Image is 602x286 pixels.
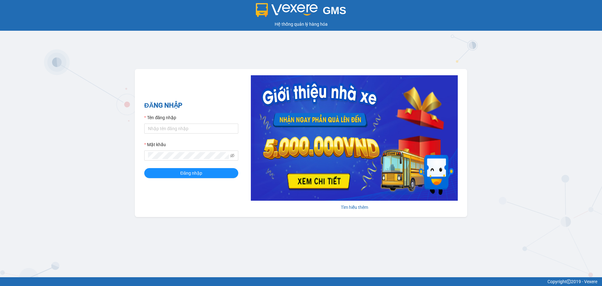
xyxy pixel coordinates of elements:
span: GMS [323,5,346,16]
label: Mật khẩu [144,141,166,148]
input: Tên đăng nhập [144,124,238,134]
input: Mật khẩu [148,152,229,159]
div: Hệ thống quản lý hàng hóa [2,21,600,28]
h2: ĐĂNG NHẬP [144,100,238,111]
img: logo 2 [256,3,318,17]
a: GMS [256,9,346,14]
div: Copyright 2019 - Vexere [5,278,597,285]
label: Tên đăng nhập [144,114,176,121]
span: Đăng nhập [180,170,202,177]
button: Đăng nhập [144,168,238,178]
span: copyright [567,279,571,284]
span: eye-invisible [230,153,235,158]
div: Tìm hiểu thêm [251,204,458,211]
img: banner-0 [251,75,458,201]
